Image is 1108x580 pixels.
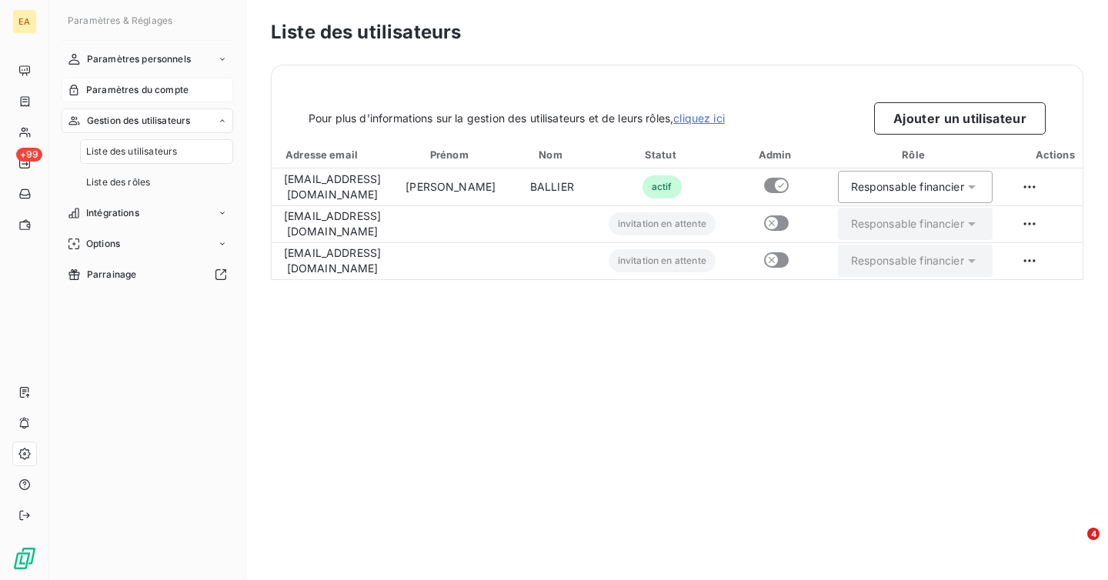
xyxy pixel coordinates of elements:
[87,114,191,128] span: Gestion des utilisateurs
[62,262,233,287] a: Parrainage
[86,206,139,220] span: Intégrations
[508,168,596,205] td: BALLIER
[12,9,37,34] div: EA
[596,141,728,168] th: Toggle SortBy
[673,112,725,125] a: cliquez ici
[829,147,1002,162] div: Rôle
[16,148,42,162] span: +99
[511,147,592,162] div: Nom
[874,102,1046,135] button: Ajouter un utilisateur
[86,83,189,97] span: Paramètres du compte
[393,141,508,168] th: Toggle SortBy
[309,111,725,126] span: Pour plus d’informations sur la gestion des utilisateurs et de leurs rôles,
[642,175,682,198] span: actif
[12,546,37,571] img: Logo LeanPay
[1056,528,1093,565] iframe: Intercom live chat
[272,242,393,279] td: [EMAIL_ADDRESS][DOMAIN_NAME]
[396,147,505,162] div: Prénom
[62,78,233,102] a: Paramètres du compte
[731,147,823,162] div: Admin
[1087,528,1100,540] span: 4
[272,168,393,205] td: [EMAIL_ADDRESS][DOMAIN_NAME]
[599,147,725,162] div: Statut
[275,147,390,162] div: Adresse email
[851,179,964,195] div: Responsable financier
[86,175,150,189] span: Liste des rôles
[1008,147,1106,162] div: Actions
[609,249,716,272] span: invitation en attente
[851,253,964,268] div: Responsable financier
[508,141,596,168] th: Toggle SortBy
[609,212,716,235] span: invitation en attente
[80,170,233,195] a: Liste des rôles
[271,18,1083,46] h3: Liste des utilisateurs
[80,139,233,164] a: Liste des utilisateurs
[851,216,964,232] div: Responsable financier
[87,268,137,282] span: Parrainage
[272,141,393,168] th: Toggle SortBy
[86,237,120,251] span: Options
[272,205,393,242] td: [EMAIL_ADDRESS][DOMAIN_NAME]
[86,145,177,158] span: Liste des utilisateurs
[87,52,191,66] span: Paramètres personnels
[68,15,172,26] span: Paramètres & Réglages
[393,168,508,205] td: [PERSON_NAME]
